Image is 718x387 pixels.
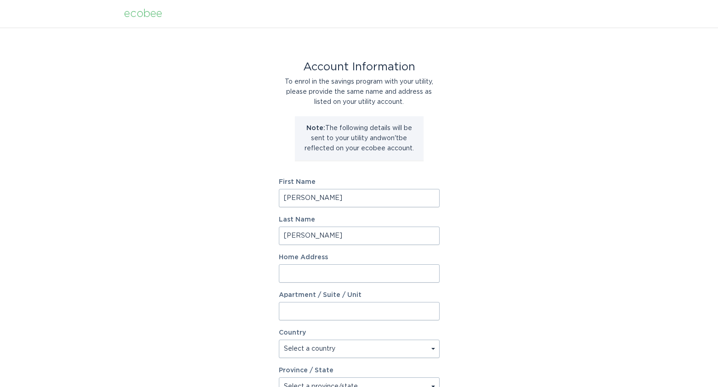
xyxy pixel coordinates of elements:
[279,292,440,298] label: Apartment / Suite / Unit
[124,9,162,19] div: ecobee
[279,367,334,374] label: Province / State
[279,77,440,107] div: To enrol in the savings program with your utility, please provide the same name and address as li...
[279,179,440,185] label: First Name
[302,123,417,154] p: The following details will be sent to your utility and won't be reflected on your ecobee account.
[279,62,440,72] div: Account Information
[306,125,325,131] strong: Note:
[279,254,440,261] label: Home Address
[279,216,440,223] label: Last Name
[279,330,306,336] label: Country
